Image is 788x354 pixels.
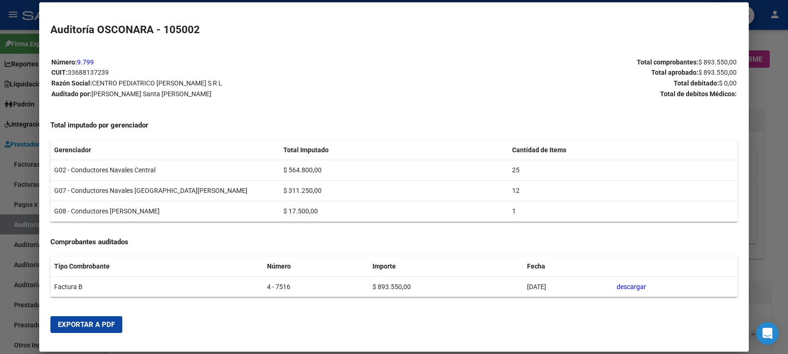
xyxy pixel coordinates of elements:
[50,201,279,221] td: G08 - Conductores [PERSON_NAME]
[756,322,779,345] div: Open Intercom Messenger
[68,69,109,76] span: 33688137239
[263,276,369,297] td: 4 - 7516
[91,90,211,98] span: [PERSON_NAME] Santa [PERSON_NAME]
[698,69,737,76] span: $ 893.550,00
[508,140,737,160] th: Cantidad de Items
[51,67,394,78] p: CUIT:
[523,276,613,297] td: [DATE]
[50,276,263,297] td: Factura B
[280,140,508,160] th: Total Imputado
[394,57,737,68] p: Total comprobantes:
[508,201,737,221] td: 1
[369,256,523,276] th: Importe
[50,316,122,333] button: Exportar a PDF
[508,160,737,181] td: 25
[369,276,523,297] td: $ 893.550,00
[263,256,369,276] th: Número
[280,181,508,201] td: $ 311.250,00
[51,89,394,99] p: Auditado por:
[92,79,222,87] span: CENTRO PEDIATRICO [PERSON_NAME] S R L
[77,58,94,66] a: 9.799
[508,181,737,201] td: 12
[58,320,115,329] span: Exportar a PDF
[698,58,737,66] span: $ 893.550,00
[50,140,279,160] th: Gerenciador
[394,78,737,89] p: Total debitado:
[50,181,279,201] td: G07 - Conductores Navales [GEOGRAPHIC_DATA][PERSON_NAME]
[523,256,613,276] th: Fecha
[617,283,646,290] a: descargar
[50,120,737,131] h4: Total imputado por gerenciador
[50,256,263,276] th: Tipo Combrobante
[50,237,737,248] h4: Comprobantes auditados
[51,57,394,68] p: Número:
[50,22,737,38] h2: Auditoría OSCONARA - 105002
[51,78,394,89] p: Razón Social:
[280,201,508,221] td: $ 17.500,00
[394,89,737,99] p: Total de debitos Médicos:
[719,79,737,87] span: $ 0,00
[280,160,508,181] td: $ 564.800,00
[394,67,737,78] p: Total aprobado:
[50,160,279,181] td: G02 - Conductores Navales Central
